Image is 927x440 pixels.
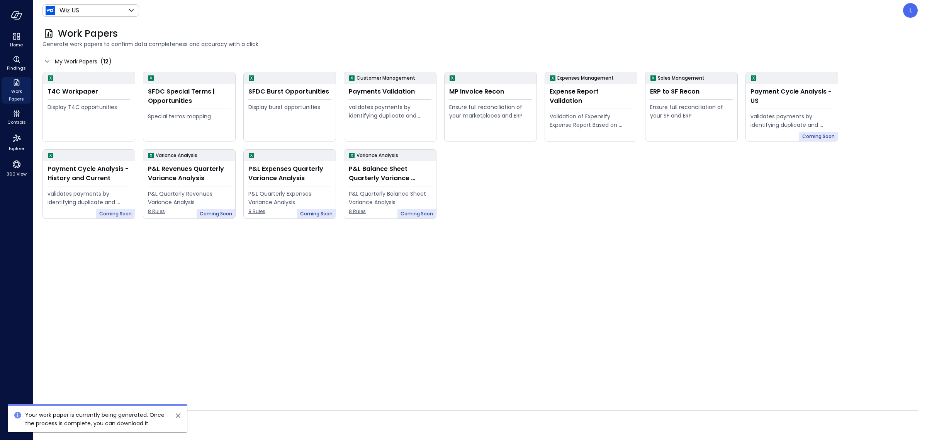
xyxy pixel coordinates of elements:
[2,31,31,49] div: Home
[2,131,31,153] div: Explore
[2,108,31,127] div: Controls
[909,6,912,15] p: L
[248,208,331,215] span: 8 Rules
[650,87,733,96] div: ERP to SF Recon
[46,6,55,15] img: Icon
[357,74,415,82] p: Customer Management
[148,164,231,183] div: P&L Revenues Quarterly Variance Analysis
[58,27,118,40] span: Work Papers
[156,152,197,159] p: Variance Analysis
[200,210,232,218] span: Coming Soon
[557,74,614,82] p: Expenses Management
[2,158,31,179] div: 360 View
[9,145,24,152] span: Explore
[148,189,231,206] div: P&L Quarterly Revenues Variance Analysis
[550,87,632,106] div: Expense Report Validation
[25,411,165,427] span: Your work paper is currently being generated. Once the process is complete, you can download it.
[2,77,31,104] div: Work Papers
[349,103,431,120] div: validates payments by identifying duplicate and erroneous entries.
[349,189,431,206] div: P&L Quarterly Balance Sheet Variance Analysis
[55,57,97,66] span: My Work Papers
[802,133,835,140] span: Coming Soon
[300,210,333,218] span: Coming Soon
[48,87,130,96] div: T4C Workpaper
[59,6,79,15] p: Wiz US
[449,87,532,96] div: MP Invoice Recon
[100,57,112,66] div: ( )
[248,164,331,183] div: P&L Expenses Quarterly Variance Analysis
[357,152,398,159] p: Variance Analysis
[650,103,733,120] div: Ensure full reconciliation of your SF and ERP
[148,112,231,121] div: Special terms mapping
[349,208,431,215] span: 8 Rules
[658,74,705,82] p: Sales Management
[7,118,26,126] span: Controls
[449,103,532,120] div: Ensure full reconciliation of your marketplaces and ERP
[48,164,130,183] div: Payment Cycle Analysis - History and Current
[349,164,431,183] div: P&L Balance Sheet Quarterly Variance Analysis
[42,40,918,48] span: Generate work papers to confirm data completeness and accuracy with a click
[148,208,231,215] span: 8 Rules
[7,64,26,72] span: Findings
[5,87,28,103] span: Work Papers
[750,112,833,129] div: validates payments by identifying duplicate and erroneous entries.
[248,87,331,96] div: SFDC Burst Opportunities
[48,189,130,206] div: validates payments by identifying duplicate and erroneous entries.
[903,3,918,18] div: Leah Collins
[750,87,833,106] div: Payment Cycle Analysis - US
[103,58,109,65] span: 12
[173,411,183,420] button: close
[7,170,27,178] span: 360 View
[148,87,231,106] div: SFDC Special Terms | Opportunities
[99,210,132,218] span: Coming Soon
[349,87,431,96] div: Payments Validation
[401,210,433,218] span: Coming Soon
[2,54,31,73] div: Findings
[550,112,632,129] div: Validation of Expensify Expense Report Based on policy
[248,103,331,111] div: Display burst opportunities
[10,41,23,49] span: Home
[48,103,130,111] div: Display T4C opportunities
[248,189,331,206] div: P&L Quarterly Expenses Variance Analysis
